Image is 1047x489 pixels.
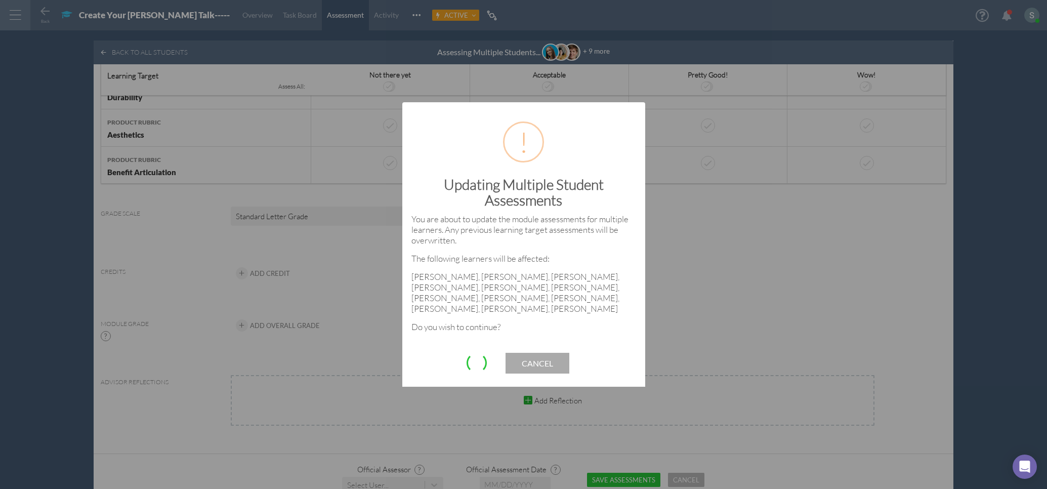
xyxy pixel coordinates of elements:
span: ! [519,123,528,161]
p: Do you wish to continue? [411,321,636,332]
div: Open Intercom Messenger [1013,455,1037,479]
button: Cancel [506,353,569,374]
h2: Updating Multiple Student Assessments [411,177,636,208]
p: You are about to update the module assessments for multiple learners. Any previous learning targe... [411,214,636,246]
button: Proceed [466,352,487,374]
p: [PERSON_NAME], [PERSON_NAME], [PERSON_NAME], [PERSON_NAME], [PERSON_NAME], [PERSON_NAME], [PERSON... [411,271,636,314]
p: The following learners will be affected: [411,253,636,264]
